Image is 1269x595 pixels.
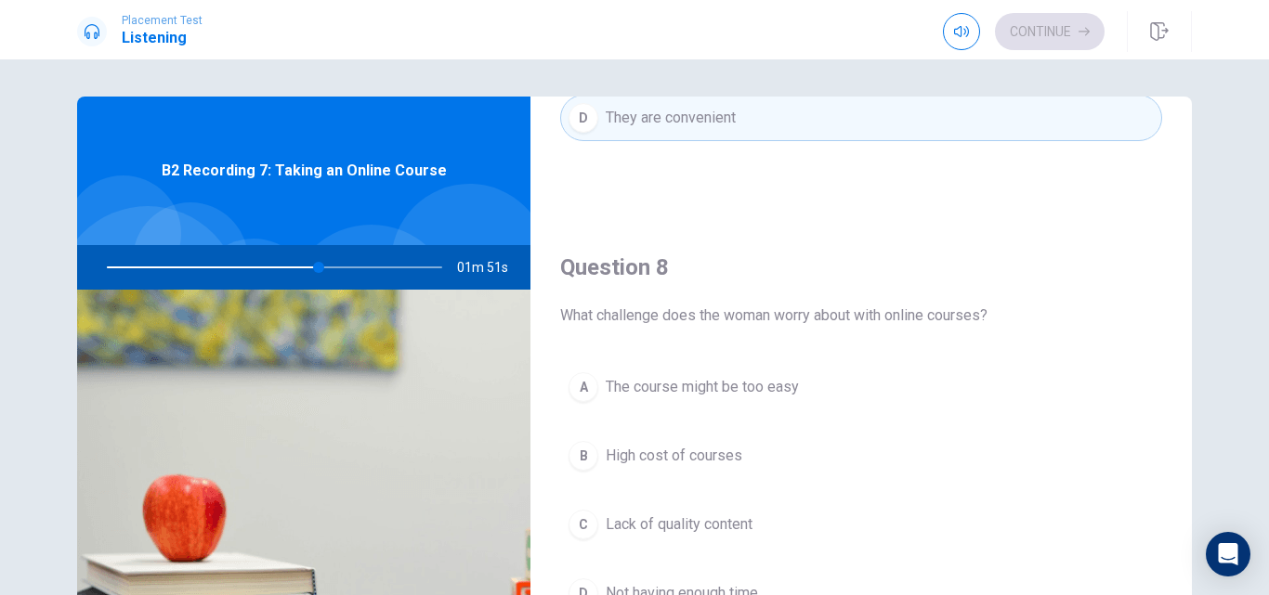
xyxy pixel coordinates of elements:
span: They are convenient [606,107,736,129]
button: CLack of quality content [560,501,1162,548]
span: High cost of courses [606,445,742,467]
span: The course might be too easy [606,376,799,398]
span: 01m 51s [457,245,523,290]
span: B2 Recording 7: Taking an Online Course [162,160,447,182]
button: AThe course might be too easy [560,364,1162,410]
span: What challenge does the woman worry about with online courses? [560,304,1162,327]
h1: Listening [122,27,203,49]
div: D [569,103,598,133]
span: Placement Test [122,14,203,27]
button: DThey are convenient [560,95,1162,141]
div: A [569,372,598,402]
button: BHigh cost of courses [560,433,1162,479]
h4: Question 8 [560,252,1162,282]
div: B [569,441,598,471]
div: Open Intercom Messenger [1206,532,1250,576]
div: C [569,510,598,539]
span: Lack of quality content [606,513,752,536]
